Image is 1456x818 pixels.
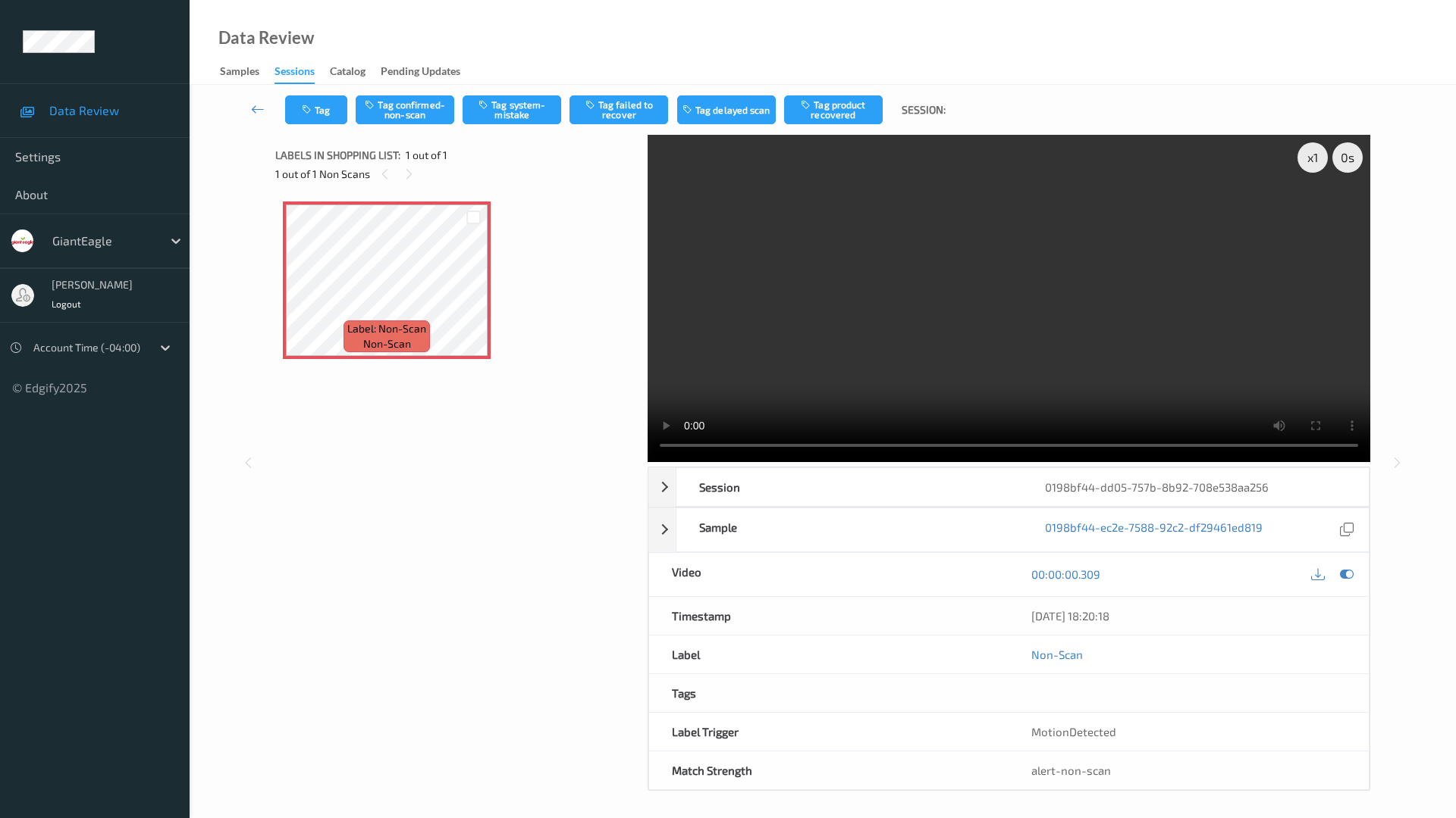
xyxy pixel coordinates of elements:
[649,597,1009,635] div: Timestamp
[285,95,347,124] button: Tag
[363,336,411,351] span: non-scan
[356,95,454,124] button: Tag confirmed-non-scan
[1031,763,1346,778] div: alert-non-scan
[649,713,1009,751] div: Label Trigger
[676,468,1023,506] div: Session
[220,61,275,83] a: Samples
[648,507,1370,552] div: Sample0198bf44-ec2e-7588-92c2-df29461ed819
[649,674,1009,712] div: Tags
[1031,608,1346,623] div: [DATE] 18:20:18
[1009,713,1369,751] div: MotionDetected
[275,61,330,84] a: Sessions
[648,467,1370,507] div: Session0198bf44-dd05-757b-8b92-708e538aa256
[1298,142,1328,173] div: x 1
[1045,520,1263,540] a: 0198bf44-ec2e-7588-92c2-df29461ed819
[1031,567,1100,582] a: 00:00:00.309
[275,148,400,163] span: Labels in shopping list:
[649,553,1009,596] div: Video
[1031,647,1083,662] a: Non-Scan
[381,61,475,83] a: Pending Updates
[784,95,883,124] button: Tag product recovered
[275,64,315,84] div: Sessions
[677,95,776,124] button: Tag delayed scan
[275,164,637,183] div: 1 out of 1 Non Scans
[381,64,460,83] div: Pending Updates
[649,635,1009,673] div: Label
[1022,468,1369,506] div: 0198bf44-dd05-757b-8b92-708e538aa256
[463,95,561,124] button: Tag system-mistake
[676,508,1023,551] div: Sample
[330,61,381,83] a: Catalog
[570,95,668,124] button: Tag failed to recover
[347,321,426,336] span: Label: Non-Scan
[218,30,314,45] div: Data Review
[220,64,259,83] div: Samples
[649,751,1009,789] div: Match Strength
[902,102,946,117] span: Session:
[1332,142,1363,173] div: 0 s
[330,64,366,83] div: Catalog
[406,148,447,163] span: 1 out of 1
